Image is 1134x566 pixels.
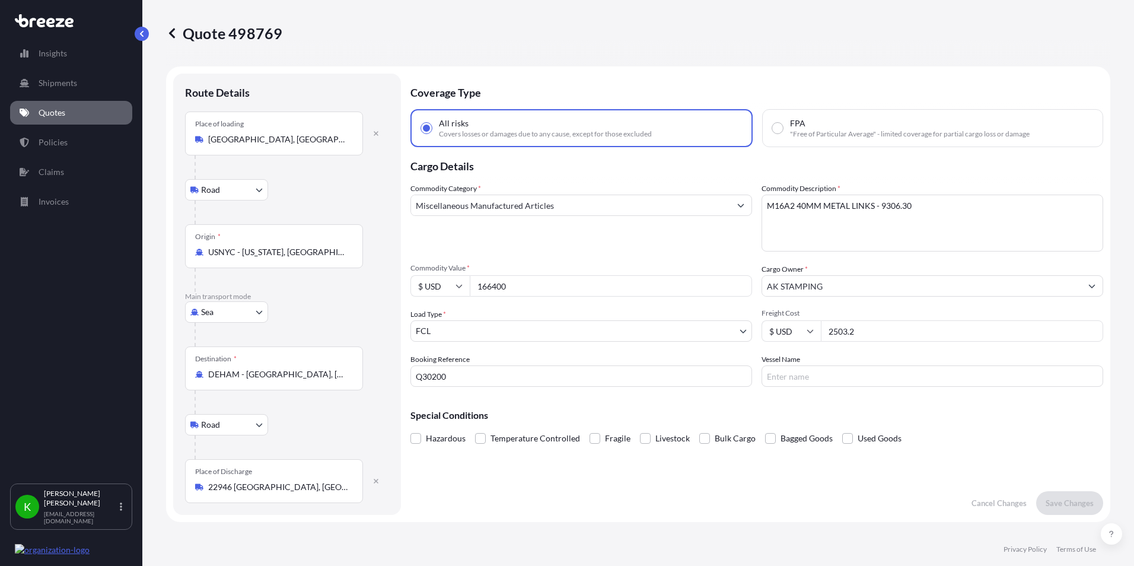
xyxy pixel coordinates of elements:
button: FCL [410,320,752,342]
p: Quote 498769 [166,24,282,43]
a: Shipments [10,71,132,95]
input: Place of Discharge [208,481,348,493]
label: Vessel Name [762,354,800,365]
p: [EMAIL_ADDRESS][DOMAIN_NAME] [44,510,117,524]
p: Quotes [39,107,65,119]
label: Booking Reference [410,354,470,365]
button: Cancel Changes [962,491,1036,515]
button: Select transport [185,301,268,323]
button: Select transport [185,414,268,435]
span: "Free of Particular Average" - limited coverage for partial cargo loss or damage [790,129,1030,139]
a: Privacy Policy [1004,545,1047,554]
input: Origin [208,246,348,258]
span: FPA [790,117,805,129]
span: Road [201,419,220,431]
a: Insights [10,42,132,65]
span: Sea [201,306,214,318]
span: Hazardous [426,430,466,447]
p: Main transport mode [185,292,389,301]
div: Destination [195,354,237,364]
label: Commodity Description [762,183,840,195]
input: Type amount [470,275,752,297]
button: Show suggestions [1081,275,1103,297]
span: Bagged Goods [781,430,833,447]
p: Policies [39,136,68,148]
p: Cancel Changes [971,497,1027,509]
a: Policies [10,131,132,154]
span: Freight Cost [762,309,1103,318]
span: Temperature Controlled [490,430,580,447]
p: Save Changes [1046,497,1094,509]
a: Quotes [10,101,132,125]
span: K [24,501,31,513]
span: Fragile [605,430,630,447]
input: Destination [208,368,348,380]
input: Place of loading [208,133,348,145]
button: Show suggestions [730,195,751,216]
input: Full name [762,275,1081,297]
a: Claims [10,160,132,184]
span: Livestock [655,430,690,447]
p: Special Conditions [410,411,1103,420]
input: Enter amount [821,320,1103,342]
span: Commodity Value [410,263,752,273]
p: Cargo Details [410,147,1103,183]
p: [PERSON_NAME] [PERSON_NAME] [44,489,117,508]
span: FCL [416,325,431,337]
span: All risks [439,117,469,129]
label: Commodity Category [410,183,481,195]
a: Invoices [10,190,132,214]
label: Cargo Owner [762,263,808,275]
input: FPA"Free of Particular Average" - limited coverage for partial cargo loss or damage [772,123,783,133]
img: organization-logo [15,544,90,556]
span: Road [201,184,220,196]
input: Select a commodity type [411,195,730,216]
p: Claims [39,166,64,178]
button: Select transport [185,179,268,201]
a: Terms of Use [1056,545,1096,554]
span: Bulk Cargo [715,430,756,447]
textarea: M16A2 40MM METAL LINKS - 9306.30 [762,195,1103,252]
span: Covers losses or damages due to any cause, except for those excluded [439,129,652,139]
span: Load Type [410,309,446,320]
span: Used Goods [858,430,902,447]
button: Save Changes [1036,491,1103,515]
input: Your internal reference [410,365,752,387]
input: Enter name [762,365,1103,387]
p: Invoices [39,196,69,208]
p: Coverage Type [410,74,1103,109]
div: Place of loading [195,119,244,129]
div: Origin [195,232,221,241]
p: Shipments [39,77,77,89]
div: Place of Discharge [195,467,252,476]
input: All risksCovers losses or damages due to any cause, except for those excluded [421,123,432,133]
p: Route Details [185,85,250,100]
p: Insights [39,47,67,59]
